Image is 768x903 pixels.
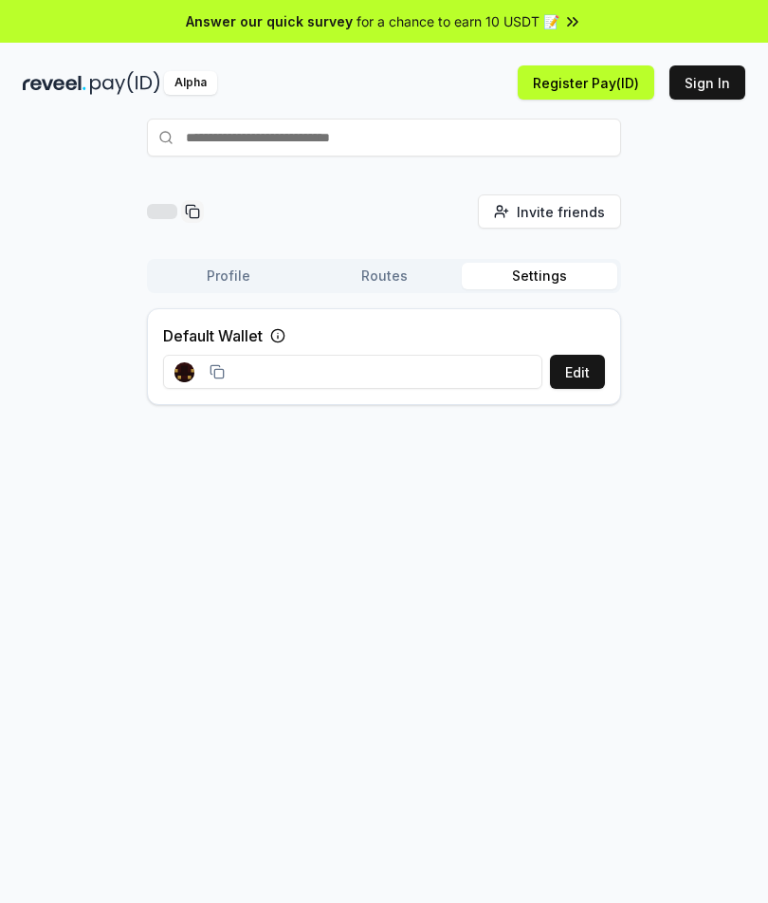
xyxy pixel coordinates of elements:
button: Edit [550,355,605,389]
button: Invite friends [478,194,621,229]
img: pay_id [90,71,160,95]
span: Invite friends [517,202,605,222]
button: Profile [151,263,306,289]
div: Alpha [164,71,217,95]
button: Routes [306,263,462,289]
span: Answer our quick survey [186,11,353,31]
button: Settings [462,263,617,289]
img: reveel_dark [23,71,86,95]
span: for a chance to earn 10 USDT 📝 [357,11,559,31]
button: Sign In [669,65,745,100]
button: Register Pay(ID) [518,65,654,100]
label: Default Wallet [163,324,263,347]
